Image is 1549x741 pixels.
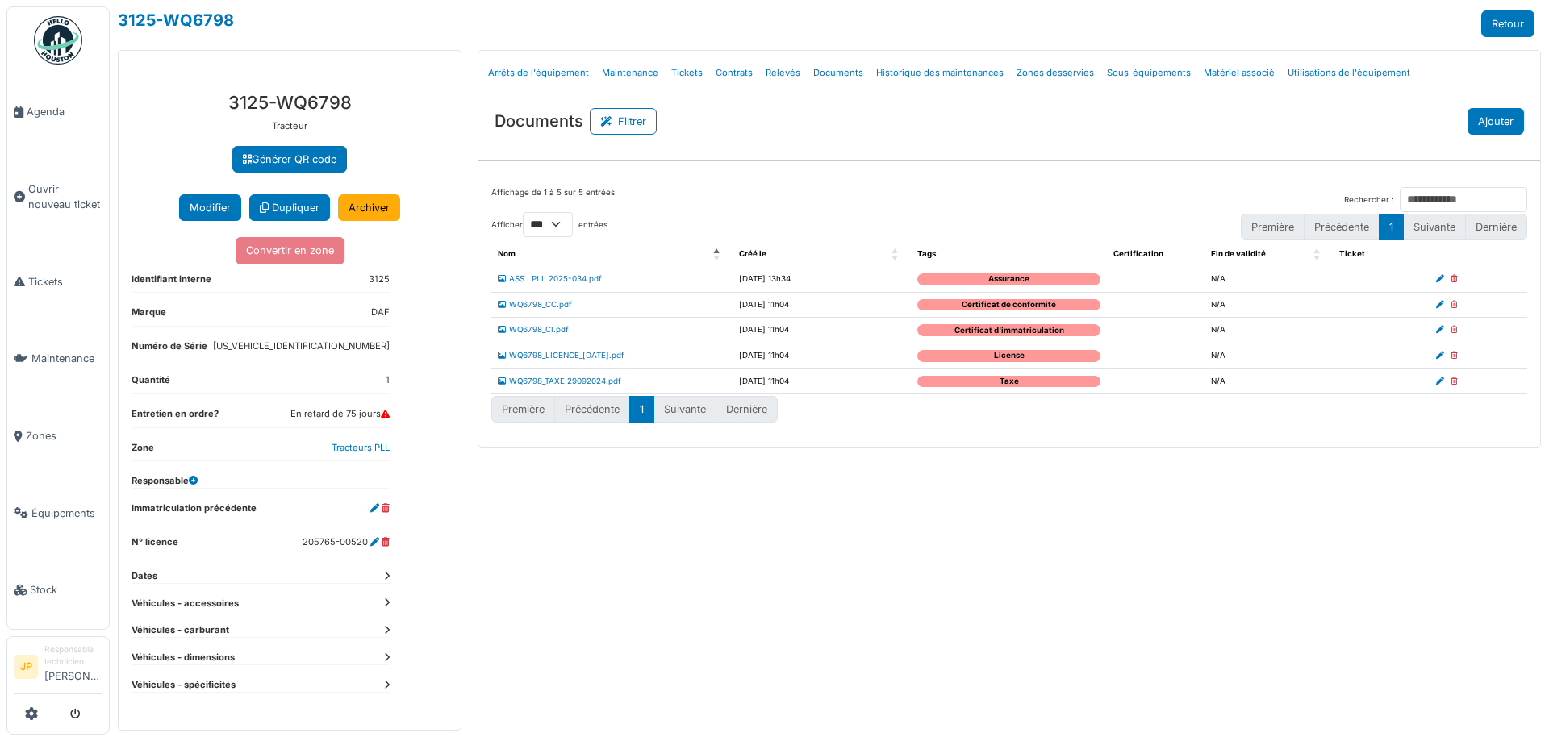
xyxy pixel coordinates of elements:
[1339,249,1365,258] span: Ticket
[179,194,241,221] button: Modifier
[498,351,624,360] a: WQ6798_LICENCE_[DATE].pdf
[7,73,109,151] a: Agenda
[27,104,102,119] span: Agenda
[495,111,583,131] h3: Documents
[7,244,109,321] a: Tickets
[31,351,102,366] span: Maintenance
[132,119,448,133] p: Tracteur
[28,274,102,289] span: Tickets
[917,324,1100,336] div: Certificat d'immatriculation
[733,368,910,394] td: [DATE] 11h04
[498,377,621,385] a: WQ6798_TAXE 29092024.pdf
[7,320,109,398] a: Maintenance
[629,396,654,423] button: 1
[44,643,102,668] div: Responsable technicien
[733,267,910,292] td: [DATE] 13h34
[132,339,207,360] dt: Numéro de Série
[491,212,607,237] label: Afficher entrées
[1100,54,1197,92] a: Sous-équipements
[595,54,665,92] a: Maintenance
[1344,194,1394,206] label: Rechercher :
[891,242,901,267] span: Créé le: Activate to sort
[249,194,330,221] a: Dupliquer
[917,299,1100,311] div: Certificat de conformité
[31,506,102,521] span: Équipements
[482,54,595,92] a: Arrêts de l'équipement
[807,54,870,92] a: Documents
[338,194,400,221] a: Archiver
[1205,267,1333,292] td: N/A
[30,582,102,597] span: Stock
[1205,318,1333,343] td: N/A
[1211,249,1266,258] span: Fin de validité
[759,54,807,92] a: Relevés
[917,249,936,258] span: Tags
[1205,343,1333,368] td: N/A
[739,249,766,258] span: Créé le
[1379,214,1404,240] button: 1
[491,396,778,423] nav: pagination
[213,339,390,353] dd: [US_VEHICLE_IDENTIFICATION_NUMBER]
[132,92,448,113] h3: 3125-WQ6798
[132,535,178,556] dt: N° licence
[1241,214,1527,240] nav: pagination
[132,597,390,610] dt: Véhicules - accessoires
[132,306,166,326] dt: Marque
[371,306,390,319] dd: DAF
[369,273,390,286] dd: 3125
[665,54,709,92] a: Tickets
[1113,249,1163,258] span: Certification
[1205,368,1333,394] td: N/A
[44,643,102,690] li: [PERSON_NAME]
[498,300,572,309] a: WQ6798_CC.pdf
[7,151,109,244] a: Ouvrir nouveau ticket
[917,273,1100,285] div: Assurance
[7,398,109,475] a: Zones
[498,325,569,334] a: WQ6798_CI.pdf
[1481,10,1534,37] a: Retour
[7,552,109,629] a: Stock
[132,373,170,393] dt: Quantité
[303,535,390,549] dd: 205765-00520
[26,428,102,443] span: Zones
[290,407,390,421] dd: En retard de 75 jours
[132,502,257,522] dt: Immatriculation précédente
[1205,292,1333,318] td: N/A
[14,643,102,694] a: JP Responsable technicien[PERSON_NAME]
[34,16,82,65] img: Badge_color-CXgf-gQk.svg
[709,54,759,92] a: Contrats
[7,475,109,552] a: Équipements
[1313,242,1323,267] span: Fin de validité: Activate to sort
[733,343,910,368] td: [DATE] 11h04
[386,373,390,387] dd: 1
[733,292,910,318] td: [DATE] 11h04
[498,274,602,283] a: ASS . PLL 2025-034.pdf
[332,442,390,453] a: Tracteurs PLL
[132,623,390,637] dt: Véhicules - carburant
[1281,54,1417,92] a: Utilisations de l'équipement
[870,54,1010,92] a: Historique des maintenances
[132,441,154,461] dt: Zone
[28,181,102,212] span: Ouvrir nouveau ticket
[132,474,198,488] dt: Responsable
[523,212,573,237] select: Afficherentrées
[132,569,390,583] dt: Dates
[917,376,1100,388] div: Taxe
[1010,54,1100,92] a: Zones desservies
[713,242,723,267] span: Nom: Activate to invert sorting
[132,651,390,664] dt: Véhicules - dimensions
[1197,54,1281,92] a: Matériel associé
[491,187,615,212] div: Affichage de 1 à 5 sur 5 entrées
[132,273,211,293] dt: Identifiant interne
[590,108,657,135] button: Filtrer
[733,318,910,343] td: [DATE] 11h04
[132,678,390,692] dt: Véhicules - spécificités
[132,407,219,427] dt: Entretien en ordre?
[917,350,1100,362] div: License
[118,10,234,30] a: 3125-WQ6798
[498,249,516,258] span: Nom
[14,655,38,679] li: JP
[1468,108,1524,135] button: Ajouter
[232,146,347,173] a: Générer QR code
